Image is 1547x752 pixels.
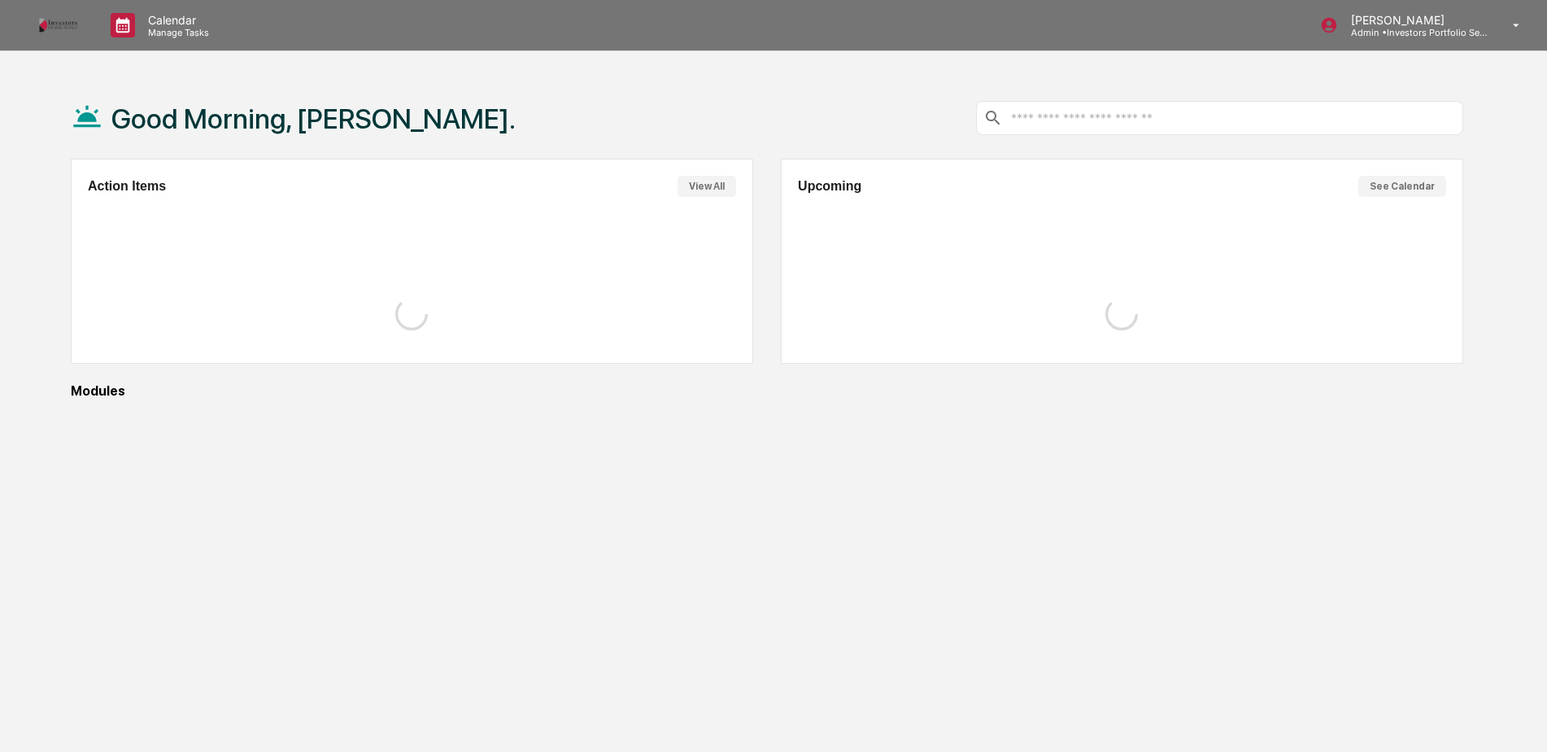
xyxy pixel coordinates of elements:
button: View All [678,176,736,197]
img: logo [39,18,78,33]
h2: Action Items [88,179,166,194]
button: See Calendar [1358,176,1446,197]
h2: Upcoming [798,179,861,194]
p: Calendar [135,13,217,27]
div: Modules [71,383,1463,399]
p: Admin • Investors Portfolio Services [1338,27,1489,38]
p: Manage Tasks [135,27,217,38]
p: [PERSON_NAME] [1338,13,1489,27]
h1: Good Morning, [PERSON_NAME]. [111,103,516,135]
